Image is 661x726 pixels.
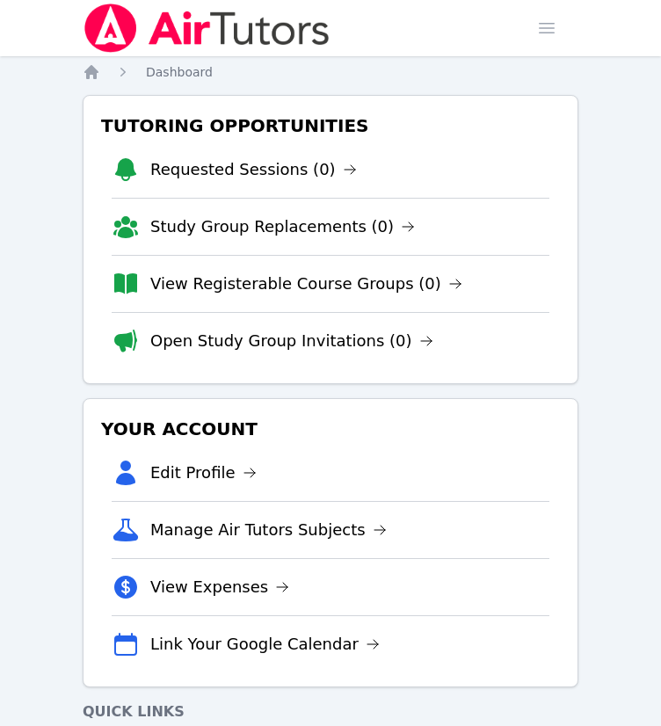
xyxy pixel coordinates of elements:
nav: Breadcrumb [83,63,578,81]
a: Link Your Google Calendar [150,632,380,657]
a: Edit Profile [150,461,257,485]
span: Dashboard [146,65,213,79]
a: Requested Sessions (0) [150,157,357,182]
a: Dashboard [146,63,213,81]
h4: Quick Links [83,701,578,722]
a: Open Study Group Invitations (0) [150,329,433,353]
a: View Expenses [150,575,289,599]
h3: Your Account [98,413,563,445]
a: Study Group Replacements (0) [150,214,415,239]
a: Manage Air Tutors Subjects [150,518,387,542]
h3: Tutoring Opportunities [98,110,563,142]
a: View Registerable Course Groups (0) [150,272,462,296]
img: Air Tutors [83,4,331,53]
